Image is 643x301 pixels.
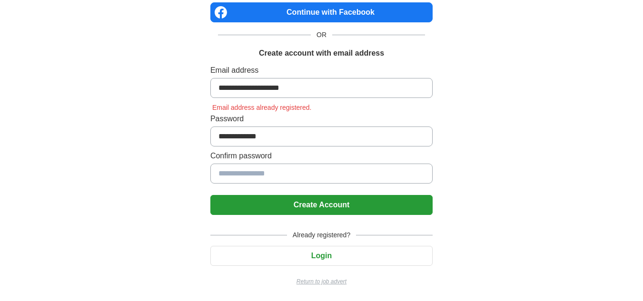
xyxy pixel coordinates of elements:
[210,246,433,266] button: Login
[259,48,384,59] h1: Create account with email address
[210,252,433,260] a: Login
[210,195,433,215] button: Create Account
[210,2,433,22] a: Continue with Facebook
[311,30,332,40] span: OR
[210,65,433,76] label: Email address
[287,230,356,240] span: Already registered?
[210,113,433,125] label: Password
[210,104,314,111] span: Email address already registered.
[210,277,433,286] a: Return to job advert
[210,150,433,162] label: Confirm password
